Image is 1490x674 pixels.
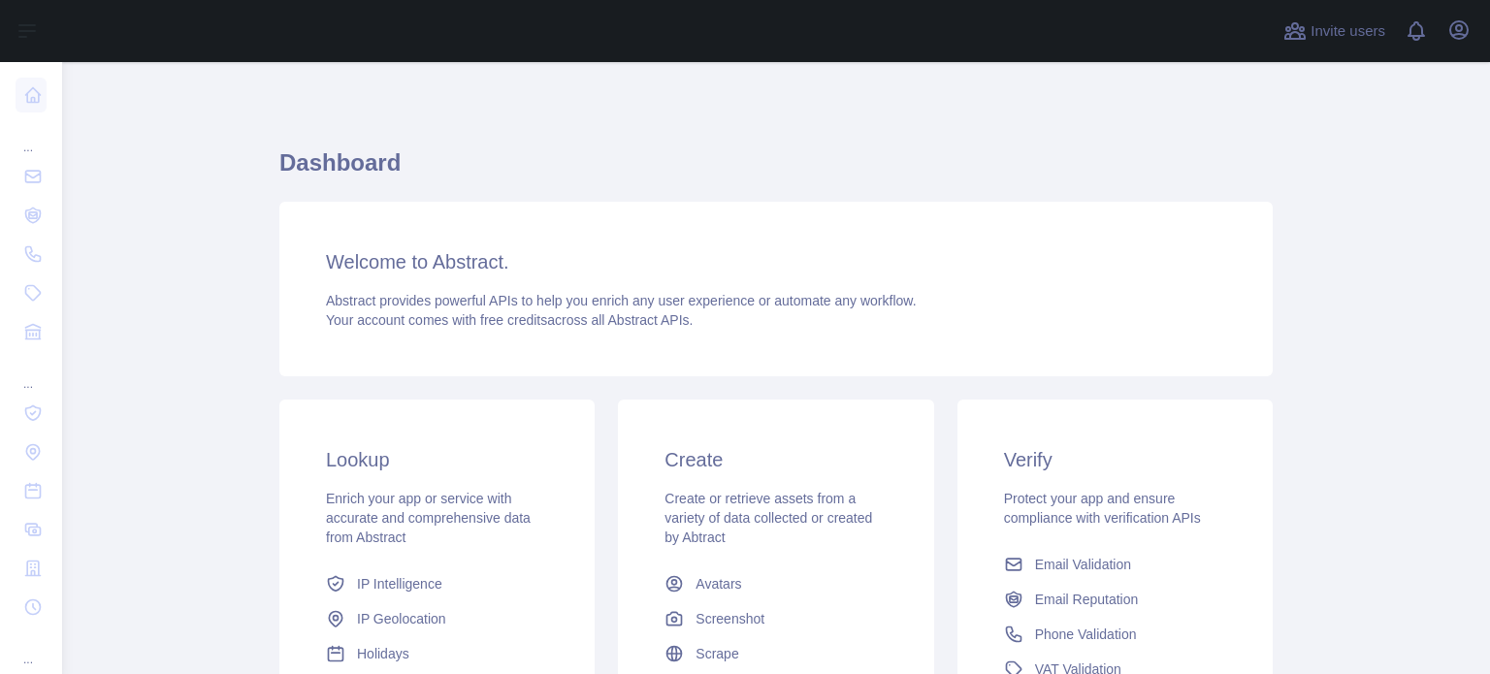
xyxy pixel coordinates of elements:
[696,609,764,628] span: Screenshot
[1311,20,1385,43] span: Invite users
[996,617,1234,652] a: Phone Validation
[1035,555,1131,574] span: Email Validation
[357,644,409,663] span: Holidays
[696,574,741,594] span: Avatars
[279,147,1273,194] h1: Dashboard
[357,574,442,594] span: IP Intelligence
[664,491,872,545] span: Create or retrieve assets from a variety of data collected or created by Abtract
[16,628,47,667] div: ...
[996,547,1234,582] a: Email Validation
[1004,446,1226,473] h3: Verify
[1004,491,1201,526] span: Protect your app and ensure compliance with verification APIs
[1035,625,1137,644] span: Phone Validation
[326,293,917,308] span: Abstract provides powerful APIs to help you enrich any user experience or automate any workflow.
[318,636,556,671] a: Holidays
[657,636,894,671] a: Scrape
[696,644,738,663] span: Scrape
[664,446,887,473] h3: Create
[326,446,548,473] h3: Lookup
[657,566,894,601] a: Avatars
[326,248,1226,275] h3: Welcome to Abstract.
[318,566,556,601] a: IP Intelligence
[657,601,894,636] a: Screenshot
[326,491,531,545] span: Enrich your app or service with accurate and comprehensive data from Abstract
[16,116,47,155] div: ...
[16,353,47,392] div: ...
[480,312,547,328] span: free credits
[318,601,556,636] a: IP Geolocation
[996,582,1234,617] a: Email Reputation
[1279,16,1389,47] button: Invite users
[1035,590,1139,609] span: Email Reputation
[357,609,446,628] span: IP Geolocation
[326,312,693,328] span: Your account comes with across all Abstract APIs.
